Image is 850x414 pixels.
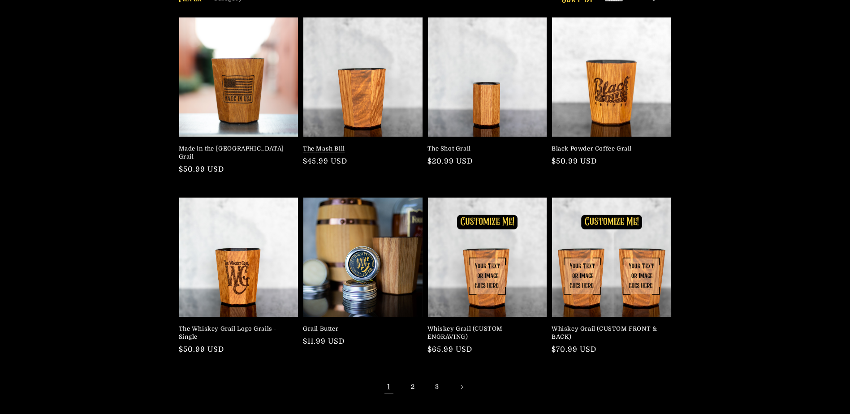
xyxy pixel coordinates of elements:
a: Black Powder Coffee Grail [552,145,666,153]
nav: Pagination [179,377,672,397]
a: Page 3 [427,377,447,397]
a: Whiskey Grail (CUSTOM ENGRAVING) [427,325,542,341]
a: The Mash Bill [303,145,418,153]
a: Grail Butter [303,325,418,333]
a: Page 2 [403,377,423,397]
a: Whiskey Grail (CUSTOM FRONT & BACK) [552,325,666,341]
span: Page 1 [379,377,399,397]
a: Next page [452,377,471,397]
a: The Whiskey Grail Logo Grails - Single [179,325,293,341]
a: The Shot Grail [427,145,542,153]
a: Made in the [GEOGRAPHIC_DATA] Grail [179,145,293,161]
